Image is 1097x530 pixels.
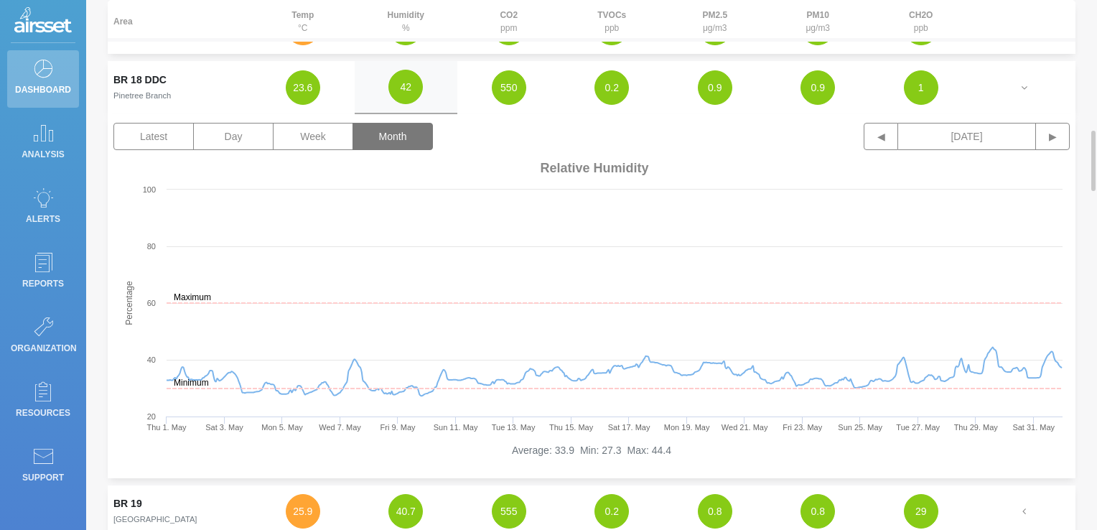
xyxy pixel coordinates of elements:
[113,17,133,27] strong: Area
[11,338,75,359] p: Organization
[319,423,361,432] text: Wed 7. May
[193,123,274,150] button: Day
[147,355,156,364] text: 40
[702,10,727,20] strong: PM2.5
[864,123,898,150] button: ◀
[388,494,423,529] button: 40.7
[597,10,626,20] strong: TVOCs
[143,185,156,194] text: 100
[7,50,79,108] a: Dashboard
[664,423,710,432] text: Mon 19. May
[549,423,594,432] text: Thu 15. May
[273,123,353,150] button: Week
[492,70,526,105] button: 550
[7,180,79,237] a: Alerts
[594,70,629,105] button: 0.2
[1035,123,1070,150] button: ▶
[147,412,156,421] text: 20
[124,281,134,325] text: Percentage
[800,70,835,105] button: 0.9
[108,61,251,114] td: BR 18 DDCPinetree Branch
[174,292,211,302] text: Maximum
[838,423,882,432] text: Sun 25. May
[896,423,940,432] text: Tue 27. May
[11,467,75,488] p: Support
[500,10,518,20] strong: CO2
[7,244,79,302] a: Reports
[541,161,649,176] span: Relative Humidity
[904,494,938,529] button: 29
[512,443,574,458] li: Average: 33.9
[11,402,75,424] p: Resources
[11,79,75,101] p: Dashboard
[147,299,156,307] text: 60
[1012,423,1055,432] text: Sat 31. May
[381,423,416,432] text: Fri 9. May
[492,494,526,529] button: 555
[434,423,478,432] text: Sun 11. May
[722,423,768,432] text: Wed 21. May
[388,70,423,104] button: 42
[174,378,209,388] text: Minimum
[113,123,194,150] button: Latest
[594,494,629,529] button: 0.2
[800,494,835,529] button: 0.8
[353,123,433,150] button: Month
[698,70,732,105] button: 0.9
[954,423,999,432] text: Thu 29. May
[807,10,829,20] strong: PM10
[7,115,79,172] a: Analysis
[113,515,197,524] small: [GEOGRAPHIC_DATA]
[627,443,671,458] li: Max: 44.4
[7,373,79,431] a: Resources
[492,423,536,432] text: Tue 13. May
[698,494,732,529] button: 0.8
[146,423,187,432] text: Thu 1. May
[909,10,933,20] strong: CH2O
[11,144,75,165] p: Analysis
[904,70,938,105] button: 1
[147,242,156,251] text: 80
[11,208,75,230] p: Alerts
[14,7,72,36] img: Logo
[783,423,823,432] text: Fri 23. May
[291,10,314,20] strong: Temp
[286,70,320,105] button: 23.6
[608,423,650,432] text: Sat 17. May
[261,423,303,432] text: Mon 5. May
[580,443,622,458] li: Min: 27.3
[7,309,79,366] a: Organization
[898,123,1036,150] button: [DATE]
[113,91,171,100] small: Pinetree Branch
[11,273,75,294] p: Reports
[388,10,424,20] strong: Humidity
[286,494,320,529] button: 25.9
[205,423,243,432] text: Sat 3. May
[7,438,79,496] a: Support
